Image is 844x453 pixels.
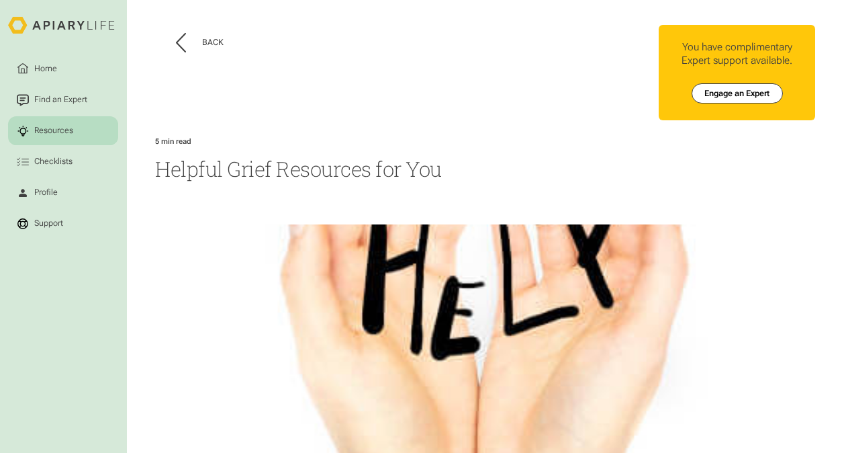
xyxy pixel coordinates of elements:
[667,41,807,67] div: You have complimentary Expert support available.
[8,54,118,83] a: Home
[155,137,191,146] div: 5 min read
[8,147,118,176] a: Checklists
[8,85,118,114] a: Find an Expert
[202,38,224,48] div: Back
[32,63,59,75] div: Home
[32,125,75,137] div: Resources
[8,116,118,145] a: Resources
[32,187,60,199] div: Profile
[692,83,783,104] a: Engage an Expert
[32,156,75,168] div: Checklists
[8,209,118,238] a: Support
[8,178,118,207] a: Profile
[155,155,815,183] h1: Helpful Grief Resources for You
[176,33,224,52] button: Back
[32,94,89,106] div: Find an Expert
[32,218,65,230] div: Support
